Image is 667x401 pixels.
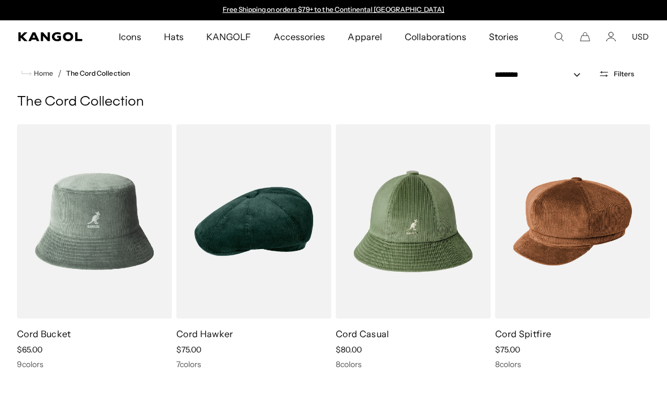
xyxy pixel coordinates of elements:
a: Stories [478,20,530,53]
a: Cord Casual [336,328,389,339]
a: Kangol [18,32,83,41]
div: 7 colors [176,359,331,369]
span: Collaborations [405,20,466,53]
a: Home [21,68,53,79]
span: Stories [489,20,518,53]
button: USD [632,32,649,42]
img: Cord Hawker [176,124,331,319]
select: Sort by: Featured [490,69,592,81]
a: Account [606,32,616,42]
a: Icons [107,20,153,53]
span: $75.00 [495,345,520,355]
span: Hats [164,20,184,53]
button: Cart [580,32,590,42]
summary: Search here [554,32,564,42]
span: $80.00 [336,345,362,355]
div: 9 colors [17,359,172,369]
span: $75.00 [176,345,201,355]
button: Open filters [592,69,641,79]
a: KANGOLF [195,20,262,53]
slideshow-component: Announcement bar [217,6,450,15]
span: Icons [119,20,141,53]
span: Accessories [274,20,325,53]
a: The Cord Collection [66,69,130,77]
img: Cord Casual [336,124,491,319]
a: Cord Spitfire [495,328,551,339]
a: Accessories [262,20,336,53]
li: / [53,67,62,80]
span: Home [32,69,53,77]
div: 1 of 2 [217,6,450,15]
span: $65.00 [17,345,42,355]
img: Cord Spitfire [495,124,650,319]
a: Hats [153,20,195,53]
a: Apparel [336,20,393,53]
img: Cord Bucket [17,124,172,319]
div: 8 colors [336,359,491,369]
a: Cord Hawker [176,328,233,339]
span: Apparel [348,20,382,53]
span: KANGOLF [206,20,251,53]
div: Announcement [217,6,450,15]
a: Collaborations [393,20,478,53]
a: Cord Bucket [17,328,71,339]
a: Free Shipping on orders $79+ to the Continental [GEOGRAPHIC_DATA] [223,5,445,14]
span: Filters [614,70,634,78]
h1: The Cord Collection [17,94,650,111]
div: 8 colors [495,359,650,369]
